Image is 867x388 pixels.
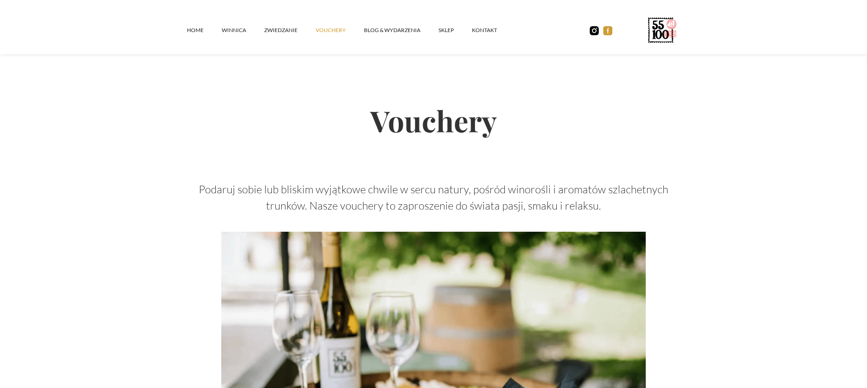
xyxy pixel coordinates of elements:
[187,181,680,214] p: Podaruj sobie lub bliskim wyjątkowe chwile w sercu natury, pośród winorośli i aromatów szlachetny...
[316,17,364,44] a: vouchery
[222,17,264,44] a: winnica
[364,17,438,44] a: Blog & Wydarzenia
[264,17,316,44] a: ZWIEDZANIE
[438,17,472,44] a: SKLEP
[187,74,680,167] h2: Vouchery
[187,17,222,44] a: Home
[472,17,515,44] a: kontakt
